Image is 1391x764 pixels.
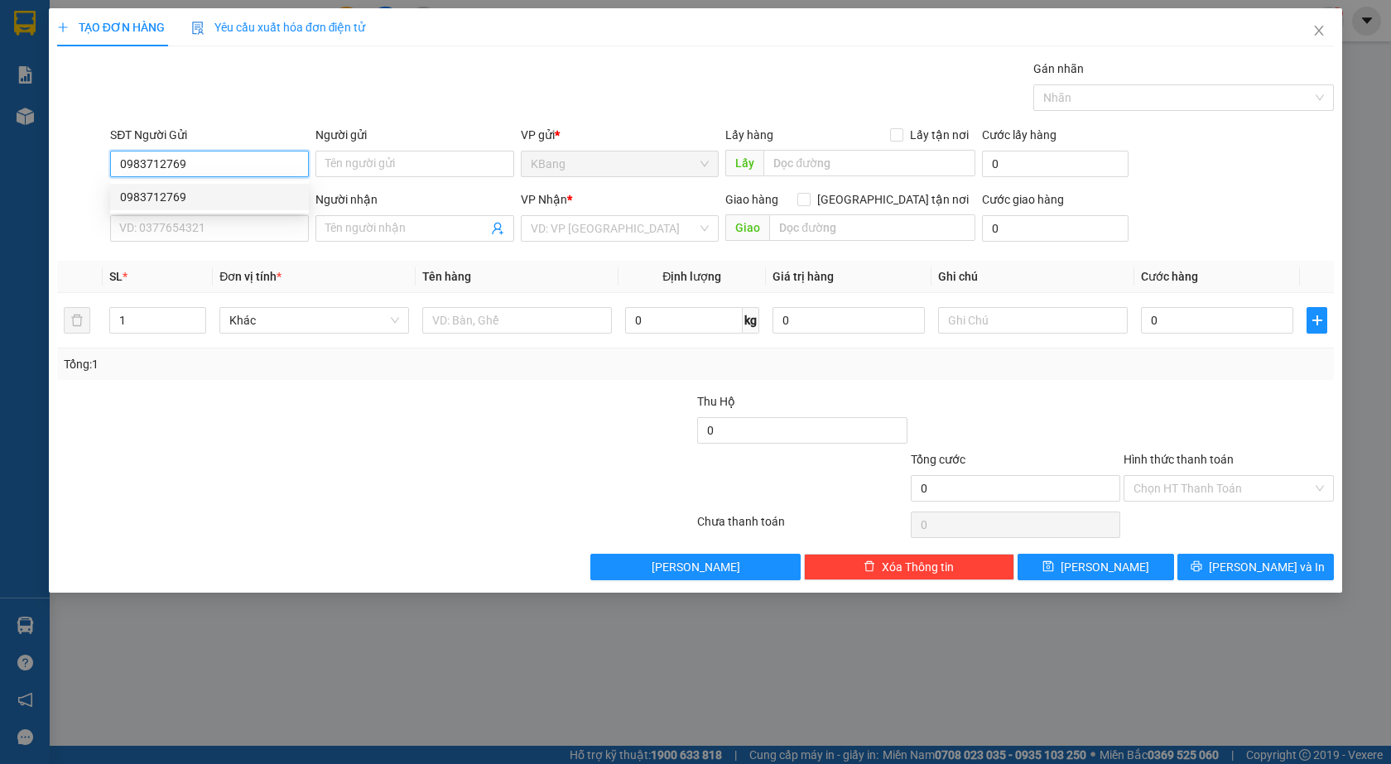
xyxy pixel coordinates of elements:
[531,151,710,176] span: KBang
[811,190,975,209] span: [GEOGRAPHIC_DATA] tận nơi
[1296,8,1342,55] button: Close
[725,193,778,206] span: Giao hàng
[982,151,1129,177] input: Cước lấy hàng
[315,190,514,209] div: Người nhận
[773,270,834,283] span: Giá trị hàng
[1061,558,1149,576] span: [PERSON_NAME]
[590,554,801,580] button: [PERSON_NAME]
[1141,270,1198,283] span: Cước hàng
[864,560,875,574] span: delete
[1033,62,1084,75] label: Gán nhãn
[491,222,504,235] span: user-add
[903,126,975,144] span: Lấy tận nơi
[763,150,975,176] input: Dọc đường
[911,453,965,466] span: Tổng cước
[725,128,773,142] span: Lấy hàng
[57,21,165,34] span: TẠO ĐƠN HÀNG
[1191,560,1202,574] span: printer
[982,193,1064,206] label: Cước giao hàng
[64,307,90,334] button: delete
[315,126,514,144] div: Người gửi
[882,558,954,576] span: Xóa Thông tin
[64,355,537,373] div: Tổng: 1
[1307,307,1327,334] button: plus
[982,128,1056,142] label: Cước lấy hàng
[1124,453,1234,466] label: Hình thức thanh toán
[695,512,909,541] div: Chưa thanh toán
[229,308,399,333] span: Khác
[110,126,309,144] div: SĐT Người Gửi
[1307,314,1326,327] span: plus
[521,126,720,144] div: VP gửi
[422,270,471,283] span: Tên hàng
[931,261,1134,293] th: Ghi chú
[769,214,975,241] input: Dọc đường
[938,307,1128,334] input: Ghi Chú
[1209,558,1325,576] span: [PERSON_NAME] và In
[725,214,769,241] span: Giao
[422,307,612,334] input: VD: Bàn, Ghế
[191,22,205,35] img: icon
[109,270,123,283] span: SL
[662,270,721,283] span: Định lượng
[1312,24,1326,37] span: close
[120,188,299,206] div: 0983712769
[219,270,282,283] span: Đơn vị tính
[697,395,735,408] span: Thu Hộ
[804,554,1014,580] button: deleteXóa Thông tin
[652,558,740,576] span: [PERSON_NAME]
[725,150,763,176] span: Lấy
[1018,554,1174,580] button: save[PERSON_NAME]
[110,184,309,210] div: 0983712769
[1177,554,1334,580] button: printer[PERSON_NAME] và In
[191,21,366,34] span: Yêu cầu xuất hóa đơn điện tử
[1042,560,1054,574] span: save
[57,22,69,33] span: plus
[982,215,1129,242] input: Cước giao hàng
[521,193,567,206] span: VP Nhận
[773,307,925,334] input: 0
[743,307,759,334] span: kg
